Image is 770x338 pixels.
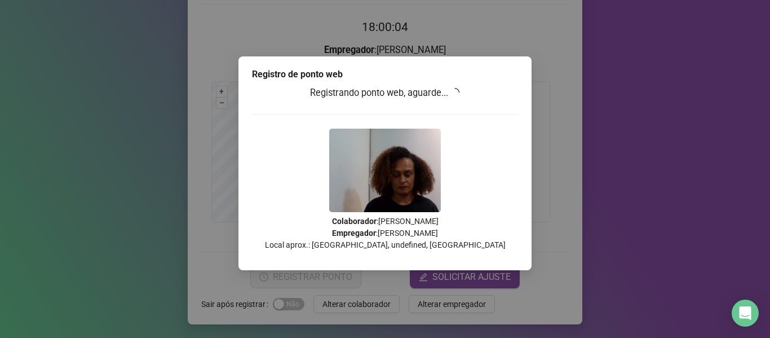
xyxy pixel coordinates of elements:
[252,68,518,81] div: Registro de ponto web
[332,229,376,238] strong: Empregador
[329,129,441,212] img: 9k=
[449,86,462,99] span: loading
[332,217,377,226] strong: Colaborador
[732,300,759,327] div: Open Intercom Messenger
[252,216,518,251] p: : [PERSON_NAME] : [PERSON_NAME] Local aprox.: [GEOGRAPHIC_DATA], undefined, [GEOGRAPHIC_DATA]
[252,86,518,100] h3: Registrando ponto web, aguarde...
